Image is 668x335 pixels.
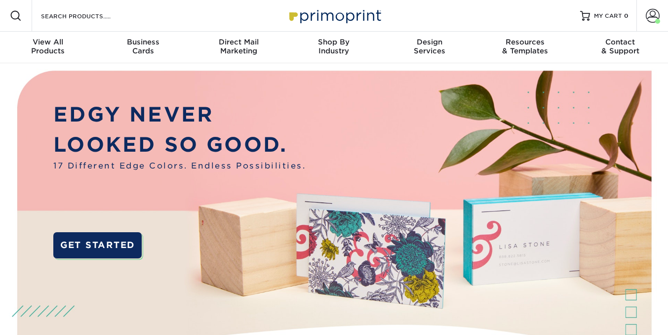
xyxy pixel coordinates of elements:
[95,32,191,63] a: BusinessCards
[53,160,306,171] span: 17 Different Edge Colors. Endless Possibilities.
[286,38,382,46] span: Shop By
[53,232,141,258] a: GET STARTED
[95,38,191,55] div: Cards
[382,38,477,55] div: Services
[53,100,306,130] p: EDGY NEVER
[382,32,477,63] a: DesignServices
[40,10,136,22] input: SEARCH PRODUCTS.....
[191,38,286,55] div: Marketing
[286,32,382,63] a: Shop ByIndustry
[477,38,572,46] span: Resources
[286,38,382,55] div: Industry
[573,38,668,55] div: & Support
[191,32,286,63] a: Direct MailMarketing
[191,38,286,46] span: Direct Mail
[285,5,384,26] img: Primoprint
[594,12,622,20] span: MY CART
[477,38,572,55] div: & Templates
[53,130,306,160] p: LOOKED SO GOOD.
[477,32,572,63] a: Resources& Templates
[624,12,629,19] span: 0
[573,32,668,63] a: Contact& Support
[95,38,191,46] span: Business
[382,38,477,46] span: Design
[573,38,668,46] span: Contact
